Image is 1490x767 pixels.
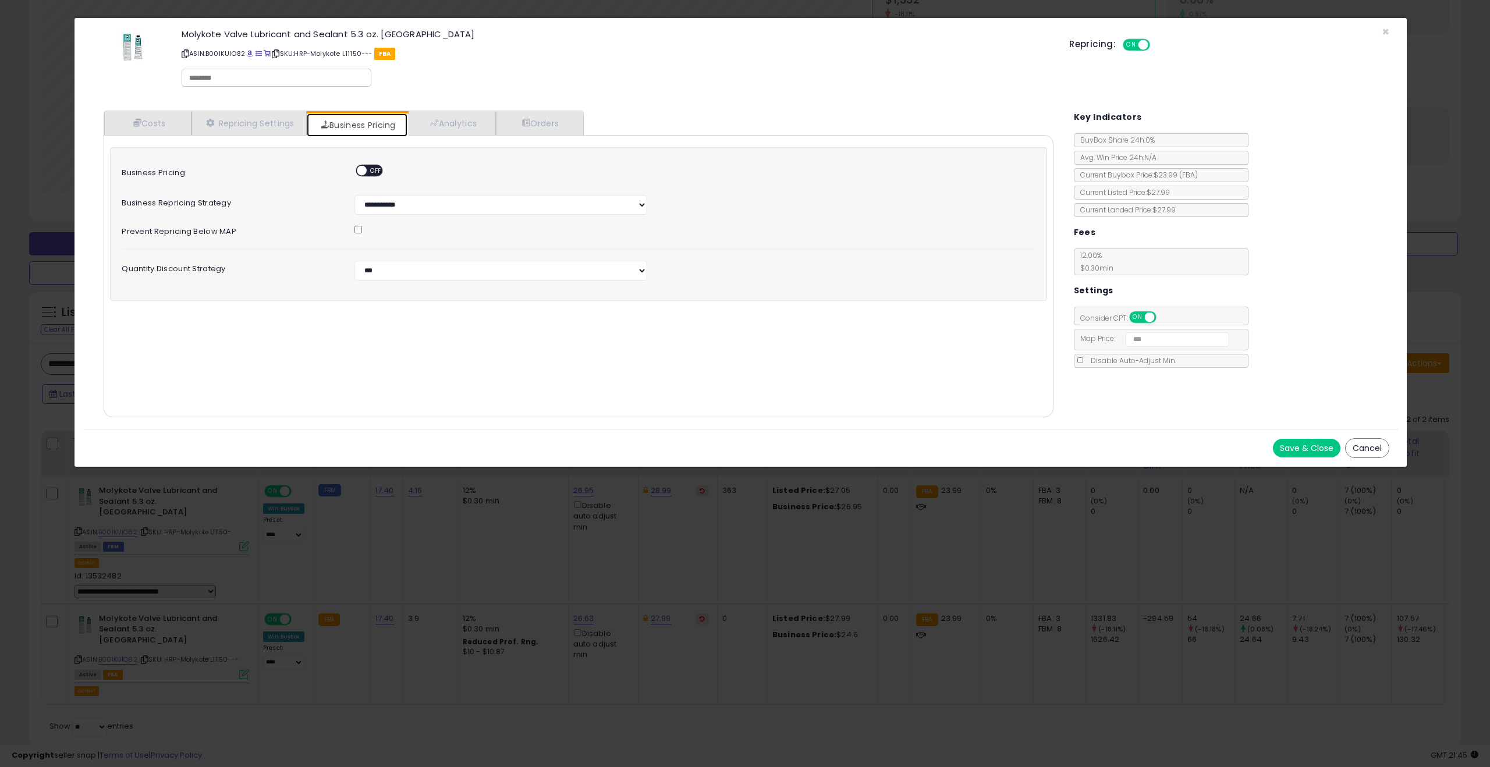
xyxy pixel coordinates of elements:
label: Business Repricing Strategy [113,195,346,207]
span: BuyBox Share 24h: 0% [1074,135,1155,145]
span: Disable Auto-Adjust Min [1085,356,1175,365]
span: 12.00 % [1074,250,1113,273]
a: Analytics [409,111,496,135]
span: $23.99 [1154,170,1198,180]
span: $0.30 min [1074,263,1113,273]
a: BuyBox page [247,49,253,58]
a: All offer listings [256,49,262,58]
button: Cancel [1345,438,1389,458]
h3: Molykote Valve Lubricant and Sealant 5.3 oz. [GEOGRAPHIC_DATA] [182,30,1052,38]
h5: Repricing: [1069,40,1116,49]
span: ( FBA ) [1179,170,1198,180]
button: Save & Close [1273,439,1340,457]
a: Costs [104,111,191,135]
span: OFF [1148,40,1167,50]
h5: Key Indicators [1074,110,1142,125]
a: Business Pricing [307,113,407,137]
label: Business Pricing [113,165,346,177]
span: ON [1124,40,1138,50]
span: ON [1130,313,1145,322]
img: 41ujV4kxzvL._SL60_.jpg [116,30,149,65]
span: Avg. Win Price 24h: N/A [1074,152,1156,162]
span: Current Buybox Price: [1074,170,1198,180]
span: Map Price: [1074,333,1230,343]
p: ASIN: B00IKUIO82 | SKU: HRP-Molykote L11150--- [182,44,1052,63]
label: Quantity Discount Strategy [113,261,346,273]
span: OFF [367,166,385,176]
h5: Settings [1074,283,1113,298]
span: × [1382,23,1389,40]
span: Consider CPT: [1074,313,1172,323]
span: OFF [1154,313,1173,322]
span: Current Listed Price: $27.99 [1074,187,1170,197]
label: Prevent repricing below MAP [113,223,346,236]
a: Orders [496,111,582,135]
span: FBA [374,48,396,60]
a: Your listing only [264,49,270,58]
h5: Fees [1074,225,1096,240]
span: Current Landed Price: $27.99 [1074,205,1176,215]
a: Repricing Settings [191,111,307,135]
